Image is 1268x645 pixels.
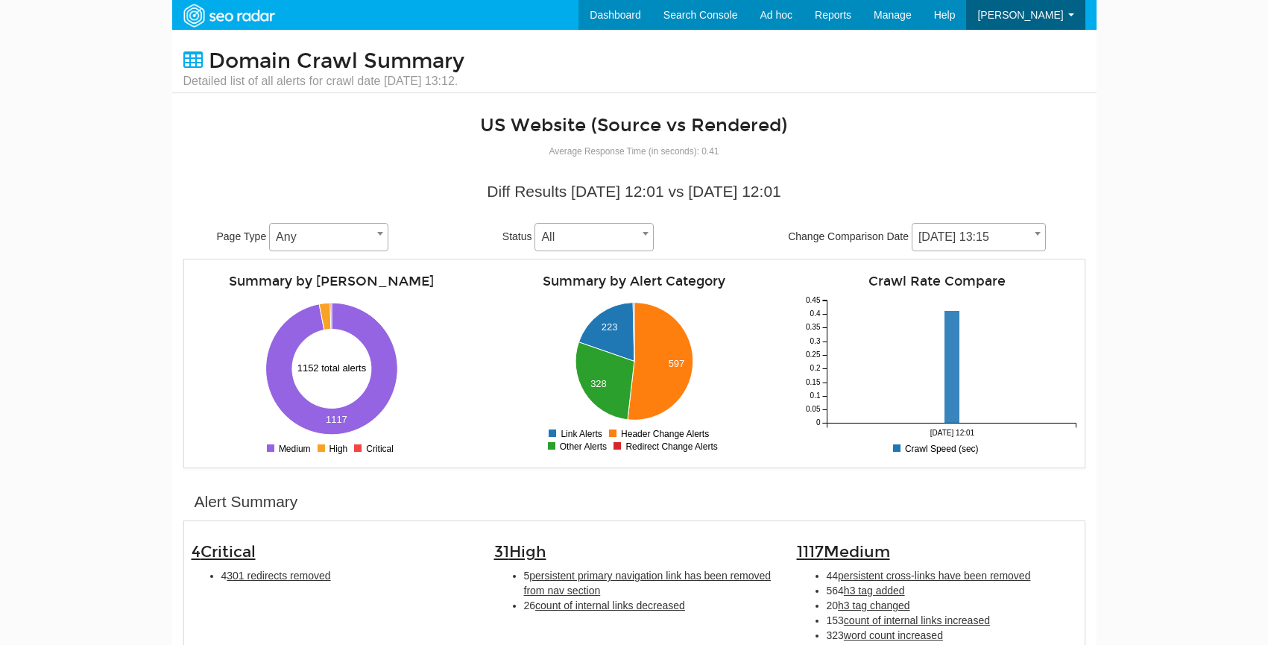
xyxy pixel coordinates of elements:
[810,310,820,318] tspan: 0.4
[912,227,1045,248] span: 10/08/2025 13:15
[221,568,472,583] li: 4
[810,365,820,373] tspan: 0.2
[838,600,910,611] span: h3 tag changed
[192,274,472,289] h4: Summary by [PERSON_NAME]
[209,48,464,74] span: Domain Crawl Summary
[838,570,1030,582] span: persistent cross-links have been removed
[827,583,1077,598] li: 564
[810,392,820,400] tspan: 0.1
[195,491,298,513] div: Alert Summary
[788,230,909,242] span: Change Comparison Date
[270,227,388,248] span: Any
[494,542,546,561] span: 31
[874,9,912,21] span: Manage
[524,568,775,598] li: 5
[827,598,1077,613] li: 20
[934,9,956,21] span: Help
[217,230,267,242] span: Page Type
[183,73,464,89] small: Detailed list of all alerts for crawl date [DATE] 13:12.
[663,9,738,21] span: Search Console
[816,419,820,427] tspan: 0
[810,338,820,346] tspan: 0.3
[535,600,685,611] span: count of internal links decreased
[524,570,772,597] span: persistent primary navigation link has been removed from nav section
[797,274,1077,289] h4: Crawl Rate Compare
[502,230,532,242] span: Status
[534,223,654,251] span: All
[195,180,1074,203] div: Diff Results [DATE] 12:01 vs [DATE] 12:01
[549,146,719,157] small: Average Response Time (in seconds): 0.41
[806,379,821,387] tspan: 0.15
[227,570,330,582] span: 301 redirects removed
[177,2,280,29] img: SEORadar
[912,223,1046,251] span: 10/08/2025 13:15
[269,223,388,251] span: Any
[977,9,1063,21] span: [PERSON_NAME]
[494,274,775,289] h4: Summary by Alert Category
[480,114,787,136] a: US Website (Source vs Rendered)
[806,324,821,332] tspan: 0.35
[192,542,256,561] span: 4
[524,598,775,613] li: 26
[297,362,367,374] text: 1152 total alerts
[815,9,851,21] span: Reports
[201,542,256,561] span: Critical
[930,429,974,437] tspan: [DATE] 12:01
[535,227,653,248] span: All
[827,568,1077,583] li: 44
[806,351,821,359] tspan: 0.25
[806,406,821,414] tspan: 0.05
[509,542,546,561] span: High
[844,614,990,626] span: count of internal links increased
[824,542,890,561] span: Medium
[797,542,890,561] span: 1117
[844,585,905,597] span: h3 tag added
[806,297,821,305] tspan: 0.45
[844,629,943,641] span: word count increased
[827,628,1077,643] li: 323
[827,613,1077,628] li: 153
[760,9,792,21] span: Ad hoc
